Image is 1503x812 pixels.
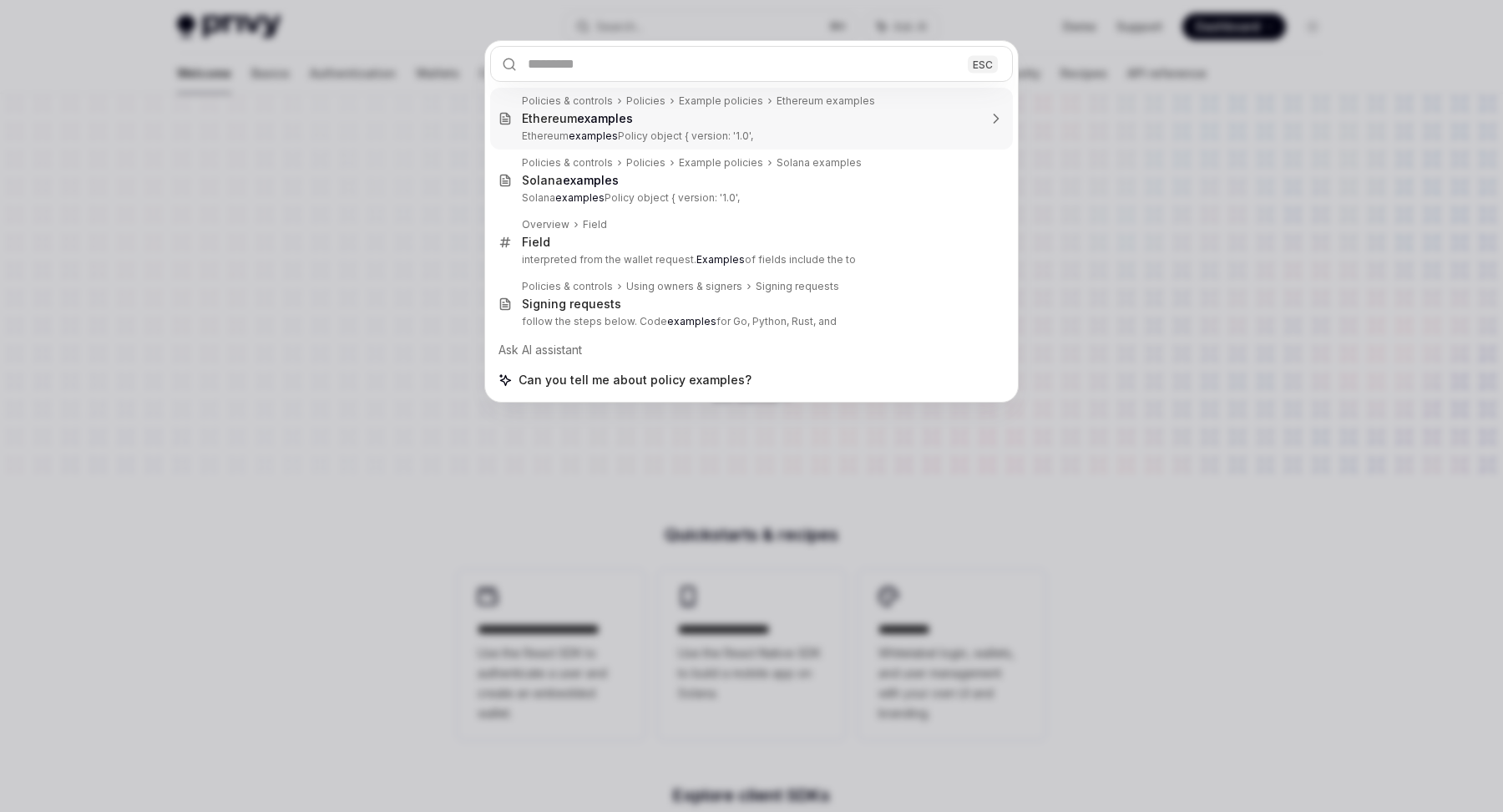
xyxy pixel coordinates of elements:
div: Solana [522,173,619,188]
b: examples [577,111,633,125]
div: Solana examples [777,156,862,170]
div: Ethereum examples [777,94,875,108]
span: Can you tell me about policy examples? [519,372,751,388]
div: Using owners & signers [626,280,742,293]
div: Overview [522,218,569,231]
b: examples [555,191,605,204]
div: Signing requests [522,297,621,312]
div: Policies & controls [522,156,613,170]
b: examples [569,129,618,142]
div: Policies [626,94,665,108]
b: examples [667,315,716,327]
div: Signing requests [756,280,839,293]
div: Policies [626,156,665,170]
div: Example policies [679,94,763,108]
p: interpreted from the wallet request. of fields include the to [522,253,978,266]
p: Ethereum Policy object { version: '1.0', [522,129,978,143]
div: ESC [968,55,998,73]
p: Solana Policy object { version: '1.0', [522,191,978,205]
div: Policies & controls [522,280,613,293]
div: Field [583,218,607,231]
div: Ask AI assistant [490,335,1013,365]
b: examples [563,173,619,187]
div: Policies & controls [522,94,613,108]
b: Examples [696,253,745,266]
div: Field [522,235,550,250]
div: Example policies [679,156,763,170]
p: follow the steps below. Code for Go, Python, Rust, and [522,315,978,328]
div: Ethereum [522,111,633,126]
